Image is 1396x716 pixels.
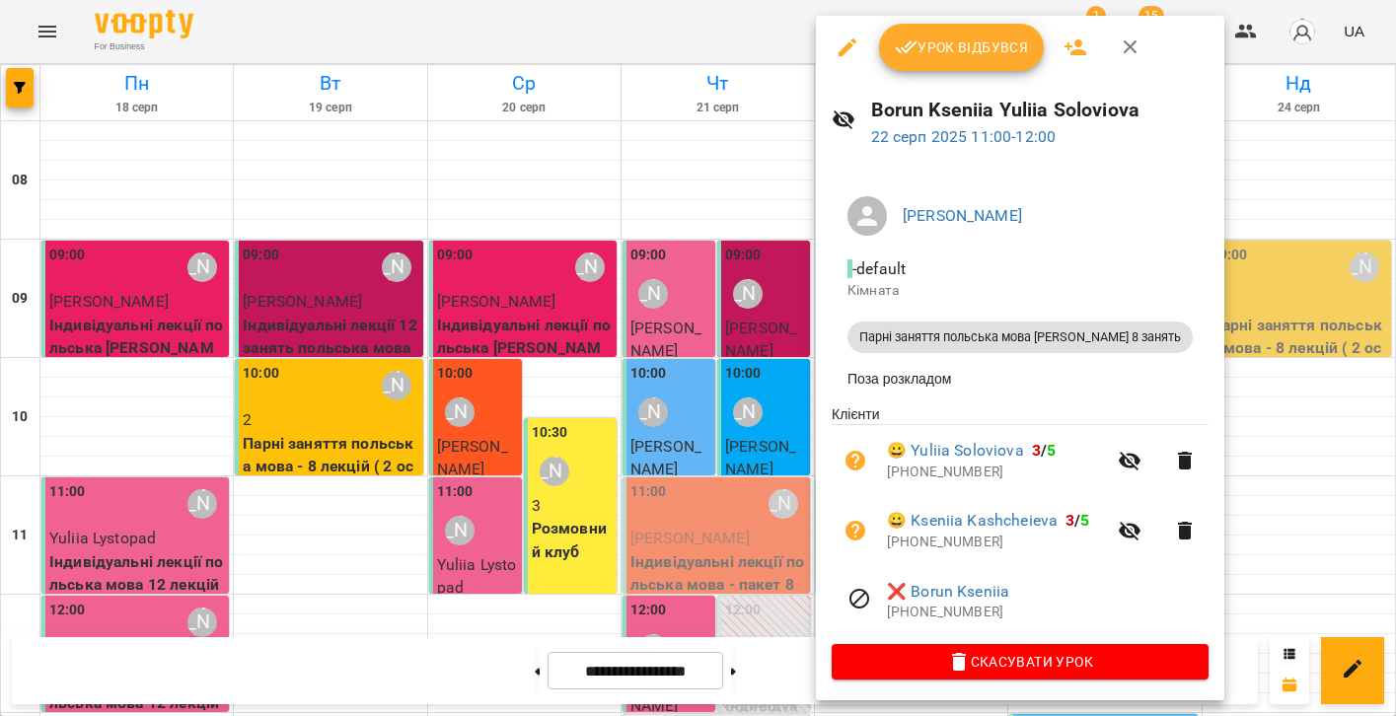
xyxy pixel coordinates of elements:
p: Кімната [847,281,1193,301]
a: 22 серп 2025 11:00-12:00 [871,127,1057,146]
a: 😀 Yuliia Soloviova [887,439,1024,463]
button: Урок відбувся [879,24,1045,71]
span: 3 [1065,511,1074,530]
a: 😀 Kseniia Kashcheieva [887,509,1058,533]
svg: Візит скасовано [847,587,871,610]
ul: Клієнти [832,404,1209,644]
span: - default [847,259,910,278]
span: 5 [1080,511,1089,530]
button: Візит ще не сплачено. Додати оплату? [832,507,879,554]
span: Урок відбувся [895,36,1029,59]
button: Візит ще не сплачено. Додати оплату? [832,437,879,484]
span: Парні заняття польська мова [PERSON_NAME] 8 занять [847,328,1193,346]
span: 5 [1047,441,1056,460]
b: / [1032,441,1056,460]
a: ❌ Borun Kseniia [887,580,1009,604]
p: [PHONE_NUMBER] [887,533,1106,552]
a: [PERSON_NAME] [903,206,1022,225]
span: Скасувати Урок [847,650,1193,674]
p: [PHONE_NUMBER] [887,463,1106,482]
h6: Borun Kseniia Yuliia Soloviova [871,95,1209,125]
span: 3 [1032,441,1041,460]
b: / [1065,511,1089,530]
button: Скасувати Урок [832,644,1209,680]
p: [PHONE_NUMBER] [887,603,1209,622]
li: Поза розкладом [832,361,1209,396]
